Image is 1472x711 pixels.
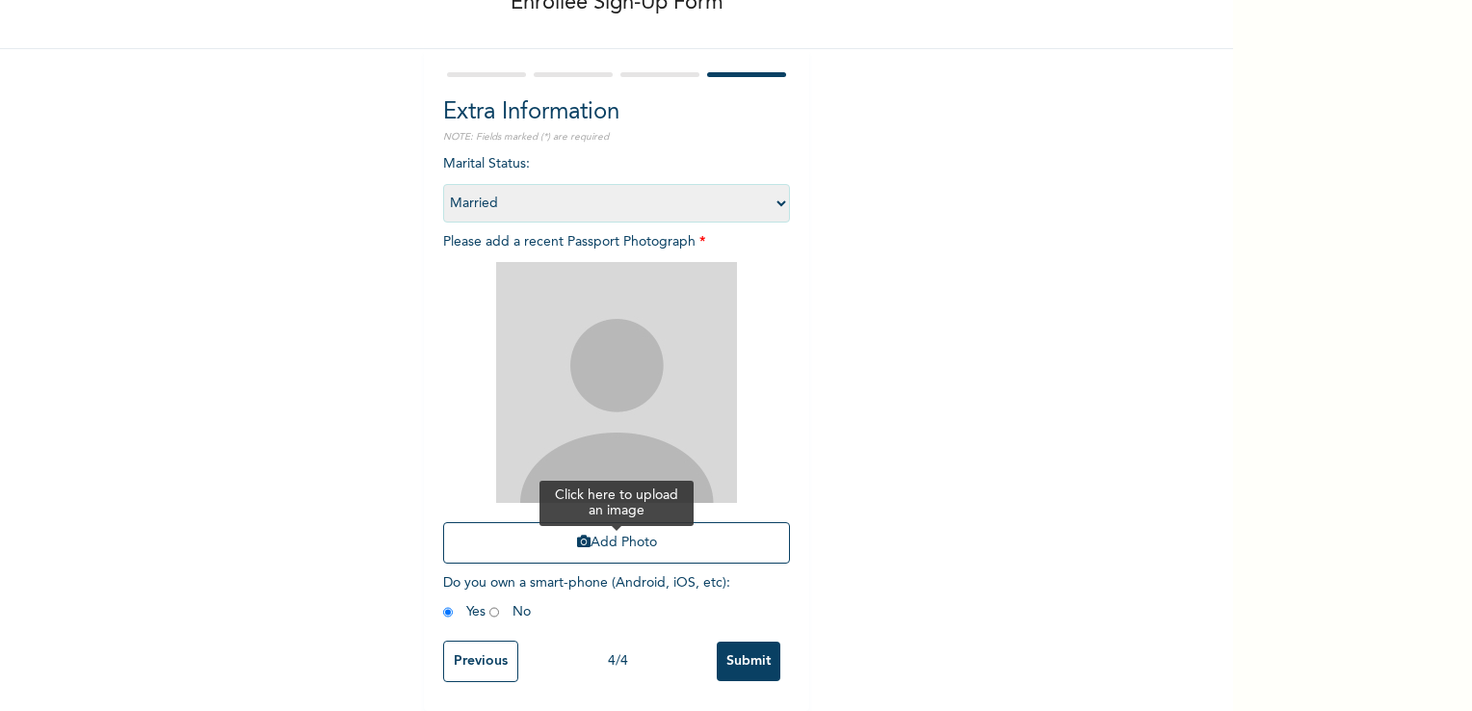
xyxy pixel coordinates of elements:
[443,235,790,573] span: Please add a recent Passport Photograph
[443,576,730,619] span: Do you own a smart-phone (Android, iOS, etc) : Yes No
[717,642,780,681] input: Submit
[443,157,790,210] span: Marital Status :
[443,95,790,130] h2: Extra Information
[518,651,717,671] div: 4 / 4
[443,641,518,682] input: Previous
[496,262,737,503] img: Crop
[443,522,790,564] button: Add Photo
[443,130,790,145] p: NOTE: Fields marked (*) are required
